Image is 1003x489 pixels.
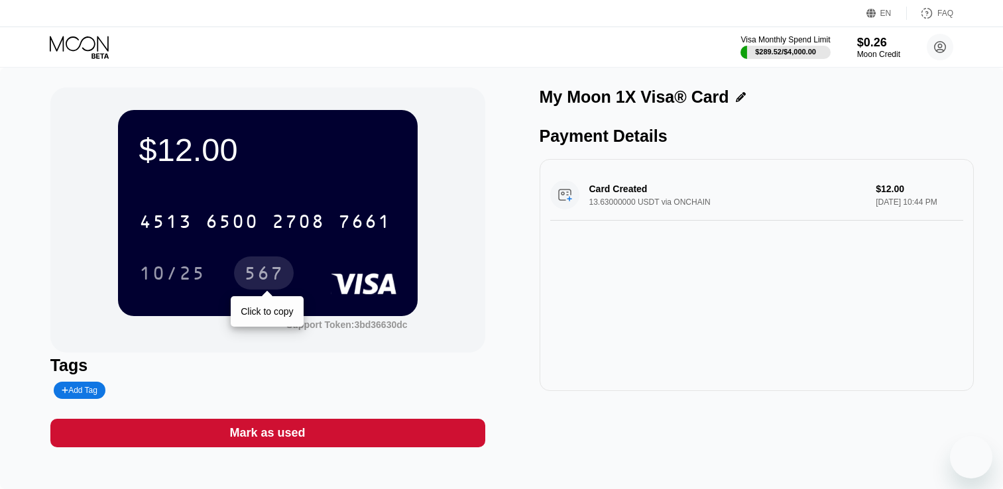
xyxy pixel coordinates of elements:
div: Mark as used [50,419,485,447]
div: 2708 [272,213,325,234]
div: $0.26 [857,36,900,50]
div: 4513 [139,213,192,234]
div: FAQ [907,7,953,20]
div: Support Token:3bd36630dc [286,319,408,330]
div: 10/25 [129,256,215,290]
div: $12.00 [139,131,396,168]
div: Click to copy [241,306,293,317]
div: Tags [50,356,485,375]
div: Support Token: 3bd36630dc [286,319,408,330]
div: 4513650027087661 [131,205,399,238]
iframe: Button to launch messaging window [950,436,992,478]
div: 7661 [338,213,391,234]
div: 567 [244,264,284,286]
div: Payment Details [540,127,974,146]
div: My Moon 1X Visa® Card [540,87,729,107]
div: Visa Monthly Spend Limit [740,35,830,44]
div: Add Tag [54,382,105,399]
div: Visa Monthly Spend Limit$289.52/$4,000.00 [740,35,830,59]
div: $289.52 / $4,000.00 [755,48,816,56]
div: $0.26Moon Credit [857,36,900,59]
div: Add Tag [62,386,97,395]
div: EN [880,9,892,18]
div: 10/25 [139,264,206,286]
div: 567 [234,256,294,290]
div: EN [866,7,907,20]
div: 6500 [206,213,259,234]
div: Moon Credit [857,50,900,59]
div: Mark as used [230,425,306,441]
div: FAQ [937,9,953,18]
